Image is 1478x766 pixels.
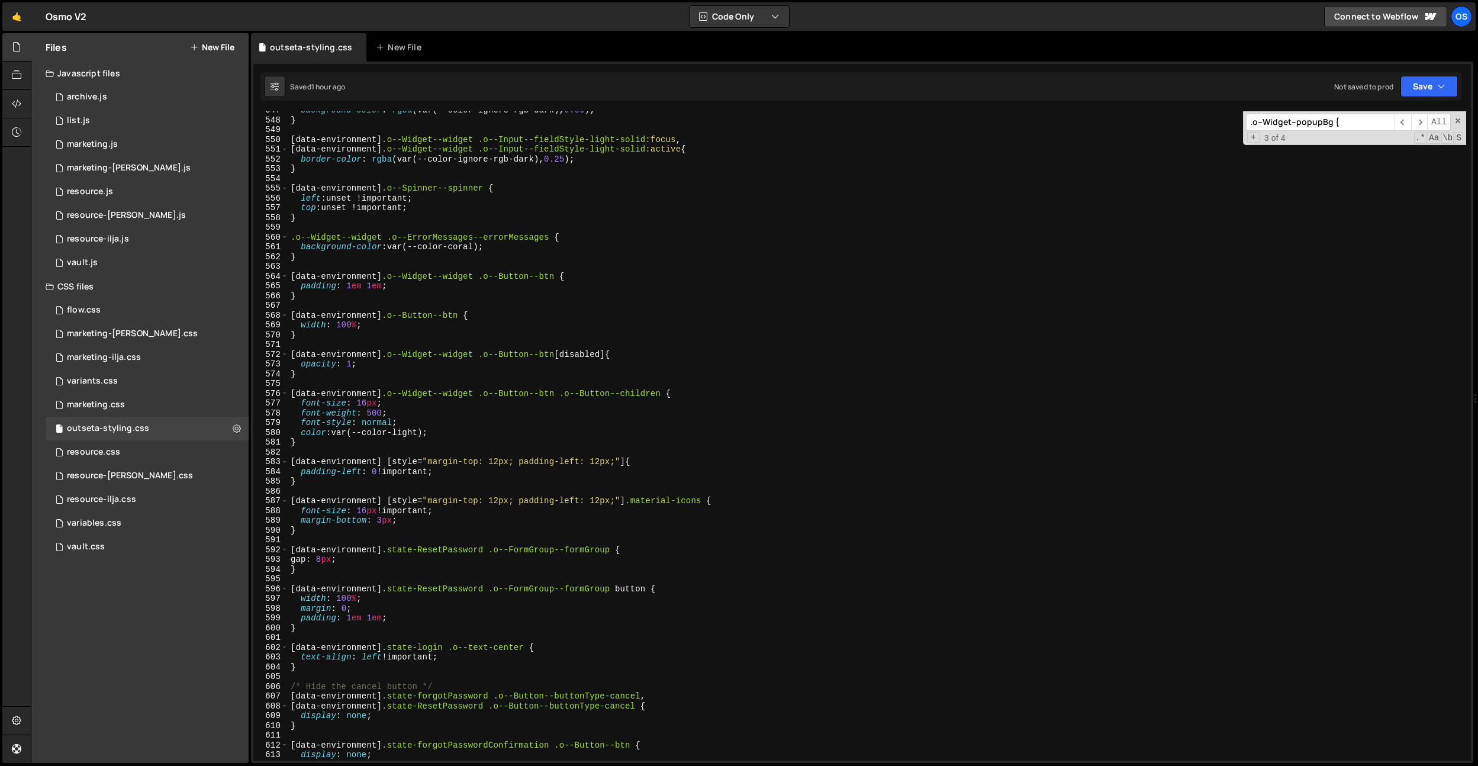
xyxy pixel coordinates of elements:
a: 🤙 [2,2,31,31]
div: 588 [253,506,288,516]
div: 599 [253,613,288,623]
div: 585 [253,477,288,487]
div: 16596/46198.css [46,488,249,511]
div: 562 [253,252,288,262]
div: 592 [253,545,288,555]
div: 576 [253,389,288,399]
div: 600 [253,623,288,633]
div: 16596/45153.css [46,535,249,559]
div: 606 [253,682,288,692]
div: resource.css [67,447,120,458]
div: 572 [253,350,288,360]
div: 573 [253,359,288,369]
div: 1 hour ago [311,82,346,92]
div: 555 [253,184,288,194]
div: 608 [253,701,288,712]
div: 602 [253,643,288,653]
div: 568 [253,311,288,321]
div: resource.js [67,186,113,197]
div: 16596/45422.js [46,133,249,156]
div: 560 [253,233,288,243]
div: Javascript files [31,62,249,85]
div: 551 [253,144,288,155]
div: variables.css [67,518,121,529]
div: 16596/45154.css [46,511,249,535]
input: Search for [1246,114,1395,131]
div: 550 [253,135,288,145]
span: Search In Selection [1455,132,1463,144]
div: 603 [253,652,288,662]
div: 601 [253,633,288,643]
div: marketing-[PERSON_NAME].css [67,329,198,339]
div: 561 [253,242,288,252]
span: ​ [1411,114,1428,131]
div: vault.js [67,258,98,268]
a: Connect to Webflow [1324,6,1447,27]
div: 604 [253,662,288,672]
div: 577 [253,398,288,408]
div: archive.js [67,92,107,102]
div: outseta-styling.css [270,41,352,53]
span: CaseSensitive Search [1428,132,1440,144]
div: 549 [253,125,288,135]
div: 16596/47731.css [46,346,249,369]
a: Os [1451,6,1472,27]
div: 610 [253,721,288,731]
span: RegExp Search [1414,132,1427,144]
div: 554 [253,174,288,184]
div: 16596/45424.js [46,156,249,180]
div: 556 [253,194,288,204]
div: 557 [253,203,288,213]
div: 590 [253,526,288,536]
div: marketing.js [67,139,118,150]
div: 16596/46196.css [46,464,249,488]
div: CSS files [31,275,249,298]
div: 16596/46199.css [46,440,249,464]
span: Alt-Enter [1427,114,1451,131]
div: 597 [253,594,288,604]
div: 552 [253,155,288,165]
div: 563 [253,262,288,272]
div: resource-[PERSON_NAME].css [67,471,193,481]
div: 581 [253,437,288,448]
div: 594 [253,565,288,575]
div: resource-ilja.js [67,234,129,244]
div: Osmo V2 [46,9,86,24]
div: 16596/46183.js [46,180,249,204]
div: 553 [253,164,288,174]
div: New File [376,41,426,53]
div: resource-ilja.css [67,494,136,505]
div: 591 [253,535,288,545]
div: 16596/46195.js [46,227,249,251]
div: Not saved to prod [1334,82,1393,92]
div: 580 [253,428,288,438]
span: Toggle Replace mode [1247,132,1260,143]
div: flow.css [67,305,101,316]
div: 589 [253,516,288,526]
div: 586 [253,487,288,497]
div: vault.css [67,542,105,552]
div: 16596/45156.css [46,417,249,440]
div: 613 [253,750,288,760]
div: 582 [253,448,288,458]
div: 609 [253,711,288,721]
div: 16596/47552.css [46,298,249,322]
div: 16596/45133.js [46,251,249,275]
div: 611 [253,730,288,741]
div: 564 [253,272,288,282]
div: 16596/45151.js [46,109,249,133]
div: 607 [253,691,288,701]
div: 566 [253,291,288,301]
div: 583 [253,457,288,467]
div: 558 [253,213,288,223]
div: 16596/46210.js [46,85,249,109]
div: 559 [253,223,288,233]
div: 596 [253,584,288,594]
div: 587 [253,496,288,506]
div: 16596/46194.js [46,204,249,227]
div: list.js [67,115,90,126]
div: 548 [253,115,288,125]
div: 570 [253,330,288,340]
div: 569 [253,320,288,330]
span: 3 of 4 [1260,133,1290,143]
